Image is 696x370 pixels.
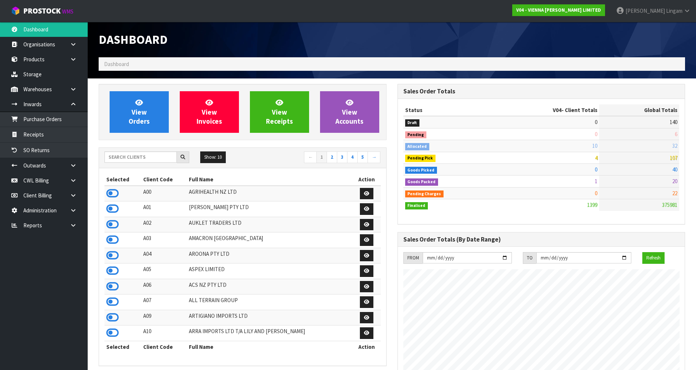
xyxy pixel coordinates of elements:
[104,174,141,185] th: Selected
[672,178,677,185] span: 20
[141,310,187,325] td: A09
[662,201,677,208] span: 375981
[141,174,187,185] th: Client Code
[368,151,380,163] a: →
[523,252,536,264] div: TO
[187,325,353,341] td: ARRA IMPORTS LTD T/A LILY AND [PERSON_NAME]
[266,98,293,126] span: View Receipts
[335,98,364,126] span: View Accounts
[187,279,353,294] td: ACS NZ PTY LTD
[666,7,682,14] span: Lingam
[23,6,61,16] span: ProStock
[99,32,168,47] span: Dashboard
[642,252,665,264] button: Refresh
[405,131,427,139] span: Pending
[516,7,601,13] strong: V04 - VIENNA [PERSON_NAME] LIMITED
[670,119,677,126] span: 140
[187,310,353,325] td: ARTIGIANO IMPORTS LTD
[250,91,309,133] a: ViewReceipts
[595,190,597,197] span: 0
[141,341,187,352] th: Client Code
[304,151,317,163] a: ←
[187,201,353,217] td: [PERSON_NAME] PTY LTD
[187,294,353,310] td: ALL TERRAIN GROUP
[595,119,597,126] span: 0
[403,236,680,243] h3: Sales Order Totals (By Date Range)
[357,151,368,163] a: 5
[104,61,129,68] span: Dashboard
[187,186,353,201] td: AGRIHEALTH NZ LTD
[403,88,680,95] h3: Sales Order Totals
[587,201,597,208] span: 1399
[104,151,177,163] input: Search clients
[405,155,436,162] span: Pending Pick
[403,104,495,116] th: Status
[187,232,353,248] td: AMACRON [GEOGRAPHIC_DATA]
[187,341,353,352] th: Full Name
[672,166,677,173] span: 40
[200,151,226,163] button: Show: 10
[187,248,353,263] td: AROONA PTY LTD
[595,178,597,185] span: 1
[141,279,187,294] td: A06
[180,91,239,133] a: ViewInvoices
[353,174,381,185] th: Action
[62,8,73,15] small: WMS
[316,151,327,163] a: 1
[403,252,423,264] div: FROM
[405,119,420,127] span: Draft
[129,98,150,126] span: View Orders
[141,325,187,341] td: A10
[141,217,187,232] td: A02
[327,151,337,163] a: 2
[672,142,677,149] span: 32
[141,248,187,263] td: A04
[353,341,381,352] th: Action
[11,6,20,15] img: cube-alt.png
[110,91,169,133] a: ViewOrders
[141,232,187,248] td: A03
[141,263,187,279] td: A05
[670,154,677,161] span: 107
[141,186,187,201] td: A00
[625,7,665,14] span: [PERSON_NAME]
[405,178,438,186] span: Goods Packed
[672,190,677,197] span: 22
[512,4,605,16] a: V04 - VIENNA [PERSON_NAME] LIMITED
[675,131,677,138] span: 6
[187,174,353,185] th: Full Name
[405,190,444,198] span: Pending Charges
[405,167,437,174] span: Goods Picked
[599,104,679,116] th: Global Totals
[141,294,187,310] td: A07
[592,142,597,149] span: 10
[197,98,222,126] span: View Invoices
[595,166,597,173] span: 0
[248,151,381,164] nav: Page navigation
[495,104,599,116] th: - Client Totals
[187,263,353,279] td: ASPEX LIMITED
[347,151,358,163] a: 4
[553,107,562,113] span: V04
[405,202,428,209] span: Finalised
[595,154,597,161] span: 4
[187,217,353,232] td: AUKLET TRADERS LTD
[595,131,597,138] span: 0
[405,143,430,150] span: Allocated
[337,151,347,163] a: 3
[141,201,187,217] td: A01
[104,341,141,352] th: Selected
[320,91,379,133] a: ViewAccounts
